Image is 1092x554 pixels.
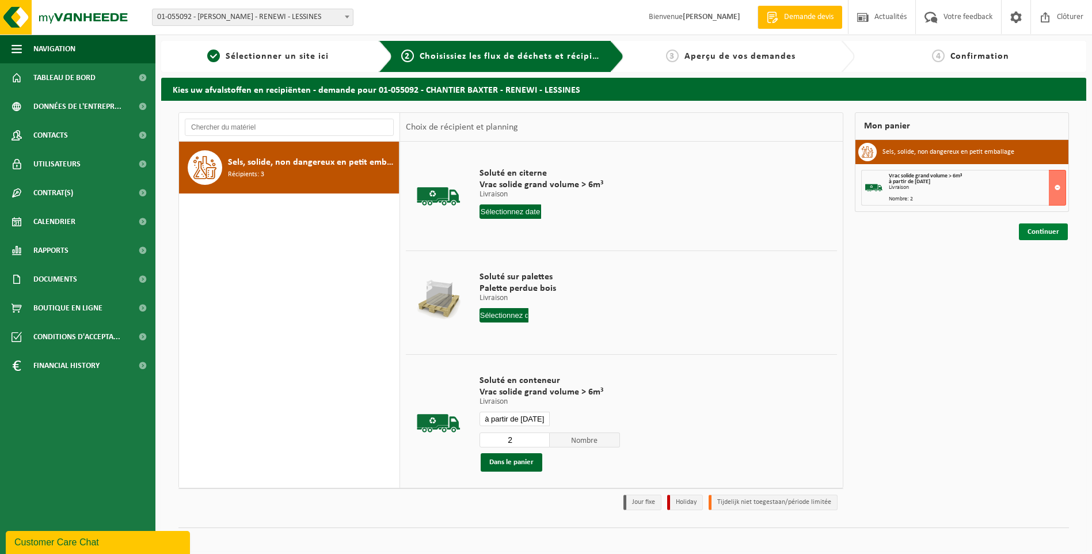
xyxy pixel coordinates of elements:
span: 1 [207,50,220,62]
span: 4 [932,50,945,62]
p: Livraison [480,294,577,302]
input: Chercher du matériel [185,119,394,136]
strong: à partir de [DATE] [889,179,930,185]
h2: Kies uw afvalstoffen en recipiënten - demande pour 01-055092 - CHANTIER BAXTER - RENEWI - LESSINES [161,78,1086,100]
strong: [PERSON_NAME] [683,13,740,21]
span: 3 [666,50,679,62]
a: Continuer [1019,223,1068,240]
input: Sélectionnez date [480,308,528,322]
a: 1Sélectionner un site ici [167,50,370,63]
li: Jour fixe [623,495,661,510]
span: Confirmation [950,52,1009,61]
span: Vrac solide grand volume > 6m³ [480,386,620,398]
span: Boutique en ligne [33,294,102,322]
li: Holiday [667,495,703,510]
span: Navigation [33,35,75,63]
div: Nombre: 2 [889,196,1066,202]
button: Dans le panier [481,453,542,472]
span: Vrac solide grand volume > 6m³ [889,173,962,179]
h3: Sels, solide, non dangereux en petit emballage [882,143,1014,161]
input: Sélectionnez date [480,204,542,219]
span: Financial History [33,351,100,380]
span: Sels, solide, non dangereux en petit emballage [228,155,396,169]
span: Soluté en citerne [480,168,603,179]
span: Vrac solide grand volume > 6m³ [480,179,603,191]
button: Sels, solide, non dangereux en petit emballage Récipients: 3 [179,142,399,193]
span: 2 [401,50,414,62]
span: Soluté en conteneur [480,375,620,386]
span: Documents [33,265,77,294]
span: Contrat(s) [33,179,73,207]
div: Mon panier [855,112,1069,140]
span: Contacts [33,121,68,150]
span: Données de l'entrepr... [33,92,121,121]
span: Palette perdue bois [480,283,577,294]
span: Calendrier [33,207,75,236]
span: Récipients: 3 [228,169,264,180]
iframe: chat widget [6,529,192,554]
a: Demande devis [758,6,842,29]
div: Livraison [889,185,1066,191]
span: Aperçu de vos demandes [684,52,796,61]
span: Soluté sur palettes [480,271,577,283]
p: Livraison [480,398,620,406]
span: Rapports [33,236,69,265]
p: Livraison [480,191,603,199]
span: 01-055092 - CHANTIER BAXTER - RENEWI - LESSINES [152,9,353,26]
span: 01-055092 - CHANTIER BAXTER - RENEWI - LESSINES [153,9,353,25]
span: Sélectionner un site ici [226,52,329,61]
div: Choix de récipient et planning [400,113,524,142]
input: Sélectionnez date [480,412,550,426]
span: Choisissiez les flux de déchets et récipients [420,52,611,61]
span: Demande devis [781,12,836,23]
span: Nombre [550,432,620,447]
span: Conditions d'accepta... [33,322,120,351]
li: Tijdelijk niet toegestaan/période limitée [709,495,838,510]
span: Utilisateurs [33,150,81,179]
span: Tableau de bord [33,63,96,92]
